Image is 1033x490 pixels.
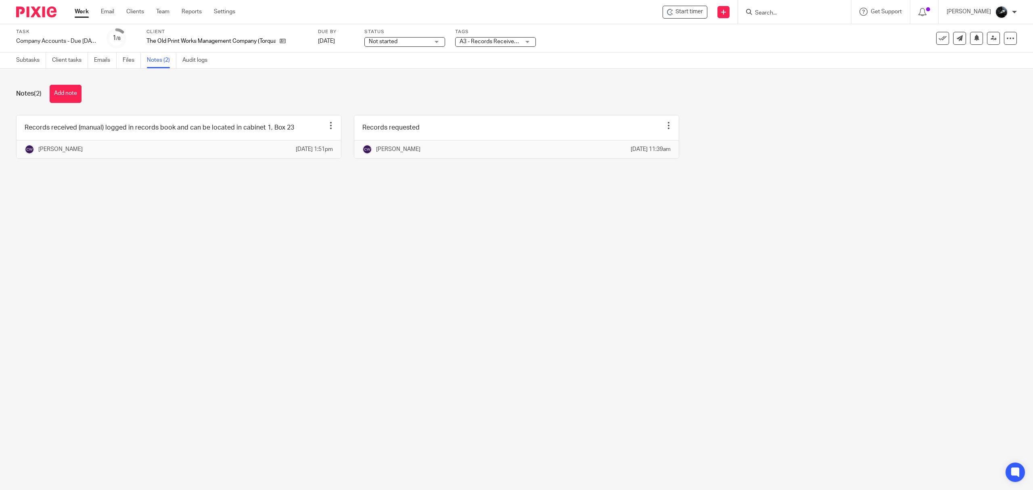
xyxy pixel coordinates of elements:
label: Due by [318,29,354,35]
label: Status [364,29,445,35]
span: Start timer [675,8,703,16]
label: Task [16,29,97,35]
a: Reports [182,8,202,16]
img: Pixie [16,6,56,17]
span: [DATE] [318,38,335,44]
p: [PERSON_NAME] [376,145,420,153]
a: Team [156,8,169,16]
div: 1 [113,34,121,43]
small: /8 [116,36,121,41]
input: Search [754,10,827,17]
a: Clients [126,8,144,16]
img: svg%3E [362,144,372,154]
p: [PERSON_NAME] [947,8,991,16]
a: Audit logs [182,52,213,68]
p: [PERSON_NAME] [38,145,83,153]
label: Tags [455,29,536,35]
div: The Old Print Works Management Company (Torquay) Limited - Company Accounts - Due 1st May 2023 On... [663,6,707,19]
div: Company Accounts - Due [DATE] Onwards [16,37,97,45]
label: Client [146,29,308,35]
img: svg%3E [25,144,34,154]
a: Work [75,8,89,16]
a: Subtasks [16,52,46,68]
p: [DATE] 1:51pm [296,145,333,153]
p: The Old Print Works Management Company (Torquay) Limited [146,37,276,45]
a: Settings [214,8,235,16]
div: Company Accounts - Due 1st May 2023 Onwards [16,37,97,45]
p: [DATE] 11:39am [631,145,671,153]
button: Add note [50,85,82,103]
span: Not started [369,39,397,44]
a: Client tasks [52,52,88,68]
h1: Notes [16,90,42,98]
a: Notes (2) [147,52,176,68]
span: Get Support [871,9,902,15]
a: Emails [94,52,117,68]
a: Files [123,52,141,68]
a: Email [101,8,114,16]
span: (2) [34,90,42,97]
img: 1000002122.jpg [995,6,1008,19]
span: A3 - Records Received + 1 [460,39,526,44]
